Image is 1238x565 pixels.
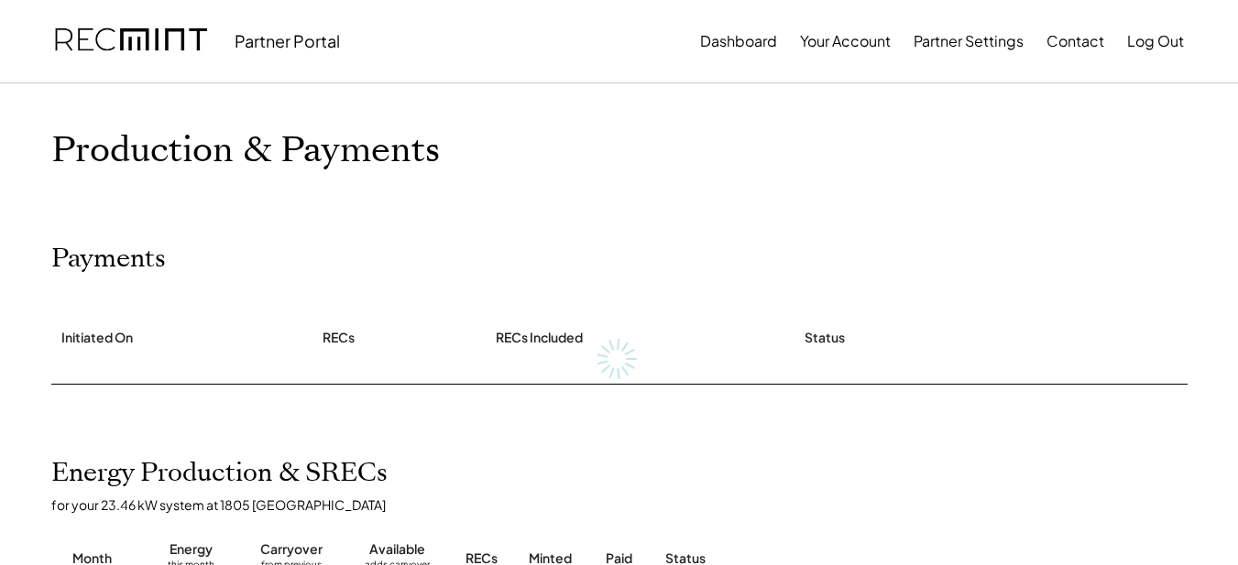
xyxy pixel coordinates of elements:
div: for your 23.46 kW system at 1805 [GEOGRAPHIC_DATA] [51,496,1206,513]
div: Initiated On [61,329,133,347]
div: RECs Included [496,329,583,347]
div: Partner Portal [235,30,340,51]
img: recmint-logotype%403x.png [55,10,207,72]
button: Dashboard [700,23,777,60]
div: Available [369,540,425,559]
button: Your Account [800,23,891,60]
div: Carryover [260,540,323,559]
div: Status [805,329,845,347]
div: Energy [170,540,213,559]
h2: Energy Production & SRECs [51,458,388,489]
button: Contact [1046,23,1104,60]
h2: Payments [51,244,166,275]
div: RECs [323,329,355,347]
button: Log Out [1127,23,1184,60]
h1: Production & Payments [51,129,1188,172]
button: Partner Settings [914,23,1024,60]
